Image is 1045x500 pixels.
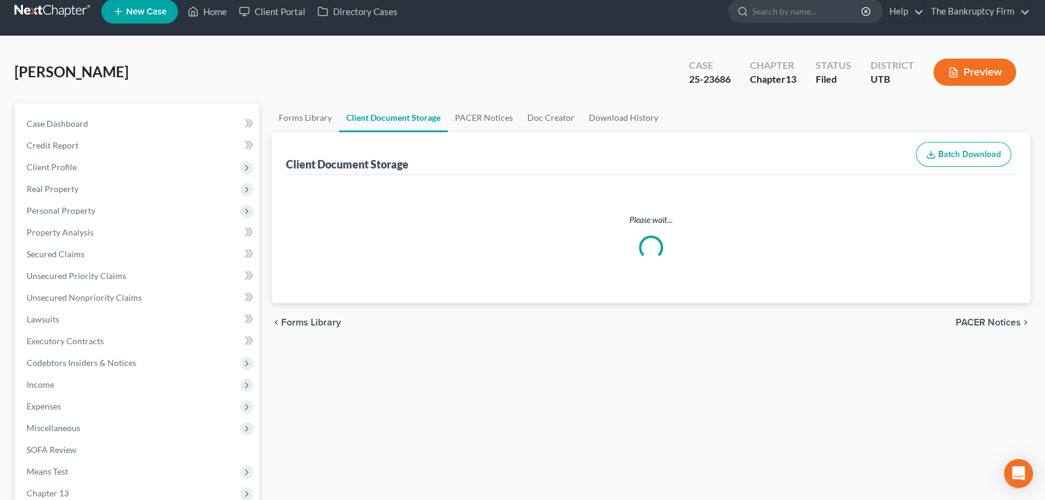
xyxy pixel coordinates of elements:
div: UTB [871,72,914,86]
span: Unsecured Priority Claims [27,271,126,281]
a: PACER Notices [448,103,520,132]
span: [PERSON_NAME] [14,63,129,80]
a: Unsecured Nonpriority Claims [17,287,259,309]
a: Help [883,1,924,22]
span: Secured Claims [27,249,84,259]
span: PACER Notices [956,318,1021,327]
a: The Bankruptcy Firm [925,1,1030,22]
a: Lawsuits [17,309,259,330]
span: Executory Contracts [27,336,104,346]
a: Secured Claims [17,243,259,265]
a: Client Portal [233,1,311,22]
i: chevron_right [1021,318,1031,327]
a: Property Analysis [17,222,259,243]
a: Case Dashboard [17,113,259,135]
span: Means Test [27,466,68,476]
div: Status [816,59,851,72]
div: Case [689,59,731,72]
span: Client Profile [27,162,77,172]
a: SOFA Review [17,439,259,461]
div: Open Intercom Messenger [1004,459,1033,488]
span: Income [27,379,54,389]
span: Expenses [27,401,61,411]
a: Doc Creator [520,103,582,132]
span: Personal Property [27,205,95,216]
a: Directory Cases [311,1,404,22]
span: Chapter 13 [27,488,69,498]
div: Filed [816,72,851,86]
i: chevron_left [272,318,281,327]
span: SOFA Review [27,444,77,455]
div: Chapter [750,59,796,72]
div: Chapter [750,72,796,86]
span: Lawsuits [27,314,59,324]
a: Home [182,1,233,22]
span: Credit Report [27,140,78,150]
button: Preview [933,59,1016,86]
span: Case Dashboard [27,118,88,129]
a: Unsecured Priority Claims [17,265,259,287]
button: Batch Download [916,142,1011,167]
span: Unsecured Nonpriority Claims [27,292,142,303]
a: Executory Contracts [17,330,259,352]
div: Client Document Storage [286,157,408,171]
span: New Case [126,7,167,16]
span: Property Analysis [27,227,94,237]
button: chevron_left Forms Library [272,318,341,327]
div: 25-23686 [689,72,731,86]
a: Forms Library [272,103,339,132]
span: 13 [786,73,796,85]
span: Miscellaneous [27,423,80,433]
a: Credit Report [17,135,259,156]
a: Client Document Storage [339,103,448,132]
span: Codebtors Insiders & Notices [27,357,136,368]
span: Batch Download [938,149,1001,159]
a: Download History [582,103,665,132]
button: PACER Notices chevron_right [956,318,1031,327]
p: Please wait... [288,214,1014,226]
span: Real Property [27,184,78,194]
span: Forms Library [281,318,341,327]
div: District [871,59,914,72]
